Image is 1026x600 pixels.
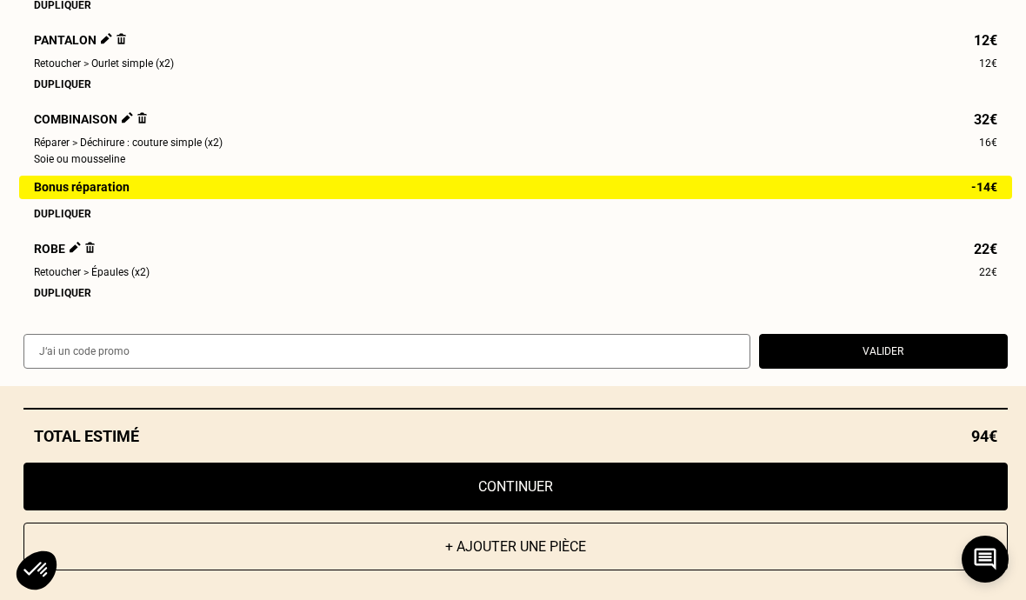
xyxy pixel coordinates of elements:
div: Dupliquer [34,208,997,220]
span: 32€ [974,112,997,127]
span: -14€ [971,180,997,195]
span: Robe [34,242,95,257]
div: Total estimé [23,427,1008,445]
img: Supprimer [137,112,147,123]
span: 12€ [979,57,997,71]
span: Réparer > Déchirure : couture simple (x2) [34,136,223,150]
input: J‘ai un code promo [23,334,750,369]
span: 94€ [971,427,997,445]
span: Retoucher > Épaules (x2) [34,265,150,280]
span: Soie ou mousseline [34,152,125,167]
span: 22€ [974,242,997,257]
button: Continuer [23,463,1008,510]
span: Combinaison [34,112,147,127]
span: 22€ [979,265,997,280]
span: 12€ [974,33,997,48]
img: Supprimer [85,242,95,253]
img: Supprimer [117,33,126,44]
div: Dupliquer [34,287,997,299]
span: Retoucher > Ourlet simple (x2) [34,57,174,71]
img: Éditer [122,112,133,123]
button: Valider [759,334,1008,369]
span: Pantalon [34,33,126,48]
span: 16€ [979,136,997,150]
img: Éditer [101,33,112,44]
div: Dupliquer [34,78,997,90]
span: Bonus réparation [34,180,130,195]
button: + Ajouter une pièce [23,523,1008,570]
img: Éditer [70,242,81,253]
